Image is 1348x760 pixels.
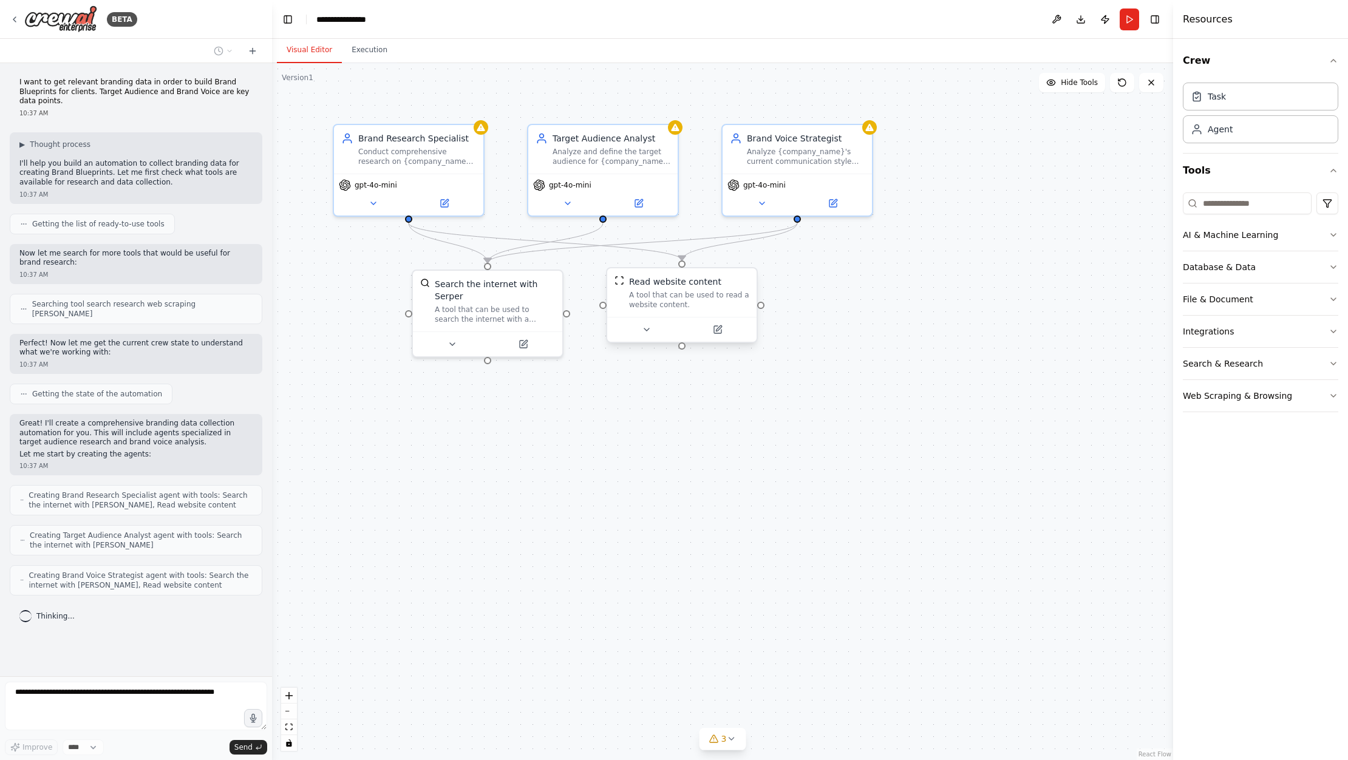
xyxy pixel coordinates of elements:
[281,719,297,735] button: fit view
[209,44,238,58] button: Switch to previous chat
[629,276,721,288] div: Read website content
[606,270,758,345] div: ScrapeWebsiteToolRead website contentA tool that can be used to read a website content.
[1183,78,1338,153] div: Crew
[435,305,555,324] div: A tool that can be used to search the internet with a search_query. Supports different search typ...
[1183,44,1338,78] button: Crew
[30,140,90,149] span: Thought process
[553,147,670,166] div: Analyze and define the target audience for {company_name} by researching demographics, psychograp...
[355,180,397,190] span: gpt-4o-mini
[32,299,252,319] span: Searching tool search research web scraping [PERSON_NAME]
[19,140,90,149] button: ▶Thought process
[19,249,253,268] p: Now let me search for more tools that would be useful for brand research:
[403,223,494,263] g: Edge from e56ff7f8-4a0b-4311-b795-c042ada9f9fc to d57ca3cf-b821-4f5e-93cf-d36e67396ad5
[435,278,555,302] div: Search the internet with Serper
[36,611,75,621] span: Thinking...
[489,337,557,351] button: Open in side panel
[747,132,865,144] div: Brand Voice Strategist
[358,132,476,144] div: Brand Research Specialist
[527,124,679,217] div: Target Audience AnalystAnalyze and define the target audience for {company_name} by researching d...
[19,270,253,279] div: 10:37 AM
[1061,78,1098,87] span: Hide Tools
[482,223,803,263] g: Edge from 03a8363d-f913-4e78-aa49-1e70c9459695 to d57ca3cf-b821-4f5e-93cf-d36e67396ad5
[281,688,297,751] div: React Flow controls
[482,223,609,263] g: Edge from fd874c6f-8e6e-4e40-b87b-88f8a27478d7 to d57ca3cf-b821-4f5e-93cf-d36e67396ad5
[604,196,673,211] button: Open in side panel
[721,124,873,217] div: Brand Voice StrategistAnalyze {company_name}'s current communication style and develop recommenda...
[410,196,478,211] button: Open in side panel
[1183,380,1338,412] button: Web Scraping & Browsing
[549,180,591,190] span: gpt-4o-mini
[279,11,296,28] button: Hide left sidebar
[29,490,252,510] span: Creating Brand Research Specialist agent with tools: Search the internet with [PERSON_NAME], Read...
[1183,251,1338,283] button: Database & Data
[19,450,253,460] p: Let me start by creating the agents:
[747,147,865,166] div: Analyze {company_name}'s current communication style and develop recommendations for their brand ...
[107,12,137,27] div: BETA
[553,132,670,144] div: Target Audience Analyst
[1183,12,1233,27] h4: Resources
[30,531,252,550] span: Creating Target Audience Analyst agent with tools: Search the internet with [PERSON_NAME]
[282,73,313,83] div: Version 1
[342,38,397,63] button: Execution
[1183,219,1338,251] button: AI & Machine Learning
[19,461,253,470] div: 10:37 AM
[234,742,253,752] span: Send
[403,223,688,260] g: Edge from e56ff7f8-4a0b-4311-b795-c042ada9f9fc to 15e69b73-1b12-42ec-9834-3011df22091c
[420,278,430,288] img: SerperDevTool
[1208,123,1233,135] div: Agent
[798,196,867,211] button: Open in side panel
[22,742,52,752] span: Improve
[19,419,253,447] p: Great! I'll create a comprehensive branding data collection automation for you. This will include...
[1146,11,1163,28] button: Hide right sidebar
[19,140,25,149] span: ▶
[32,389,162,399] span: Getting the state of the automation
[19,339,253,358] p: Perfect! Now let me get the current crew state to understand what we're working with:
[700,728,746,750] button: 3
[358,147,476,166] div: Conduct comprehensive research on {company_name} to gather essential branding data including comp...
[683,322,752,337] button: Open in side panel
[412,270,563,358] div: SerperDevToolSearch the internet with SerperA tool that can be used to search the internet with a...
[1208,90,1226,103] div: Task
[743,180,786,190] span: gpt-4o-mini
[19,360,253,369] div: 10:37 AM
[19,159,253,188] p: I'll help you build an automation to collect branding data for creating Brand Blueprints. Let me ...
[721,733,727,745] span: 3
[19,190,253,199] div: 10:37 AM
[243,44,262,58] button: Start a new chat
[1183,348,1338,379] button: Search & Research
[1183,154,1338,188] button: Tools
[1183,316,1338,347] button: Integrations
[1183,188,1338,422] div: Tools
[277,38,342,63] button: Visual Editor
[629,290,749,310] div: A tool that can be used to read a website content.
[1183,283,1338,315] button: File & Document
[676,223,803,260] g: Edge from 03a8363d-f913-4e78-aa49-1e70c9459695 to 15e69b73-1b12-42ec-9834-3011df22091c
[281,688,297,704] button: zoom in
[19,109,253,118] div: 10:37 AM
[281,704,297,719] button: zoom out
[281,735,297,751] button: toggle interactivity
[24,5,97,33] img: Logo
[1039,73,1105,92] button: Hide Tools
[19,78,253,106] p: I want to get relevant branding data in order to build Brand Blueprints for clients. Target Audie...
[244,709,262,727] button: Click to speak your automation idea
[230,740,267,755] button: Send
[29,571,252,590] span: Creating Brand Voice Strategist agent with tools: Search the internet with [PERSON_NAME], Read we...
[5,739,58,755] button: Improve
[32,219,165,229] span: Getting the list of ready-to-use tools
[614,276,624,285] img: ScrapeWebsiteTool
[316,13,379,25] nav: breadcrumb
[1139,751,1171,758] a: React Flow attribution
[333,124,485,217] div: Brand Research SpecialistConduct comprehensive research on {company_name} to gather essential bra...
